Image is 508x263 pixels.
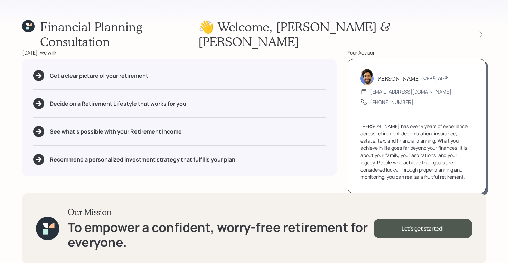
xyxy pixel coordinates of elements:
[22,49,337,56] div: [DATE], we will:
[50,156,235,163] h5: Recommend a personalized investment strategy that fulfills your plan
[50,128,182,135] h5: See what's possible with your Retirement Income
[374,219,472,238] div: Let's get started!
[40,19,198,49] h1: Financial Planning Consultation
[370,88,451,95] div: [EMAIL_ADDRESS][DOMAIN_NAME]
[50,100,186,107] h5: Decide on a Retirement Lifestyle that works for you
[360,68,374,85] img: eric-schwartz-headshot.png
[376,75,421,82] h5: [PERSON_NAME]
[348,49,486,56] div: Your Advisor
[68,220,374,250] h1: To empower a confident, worry-free retirement for everyone.
[423,76,448,81] h6: CFP®, AIF®
[50,72,148,79] h5: Get a clear picture of your retirement
[68,207,374,217] h3: Our Mission
[360,123,473,181] div: [PERSON_NAME] has over 4 years of experience across retirement decumulation, insurance, estate, t...
[198,19,464,49] h1: 👋 Welcome , [PERSON_NAME] & [PERSON_NAME]
[370,98,413,106] div: [PHONE_NUMBER]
